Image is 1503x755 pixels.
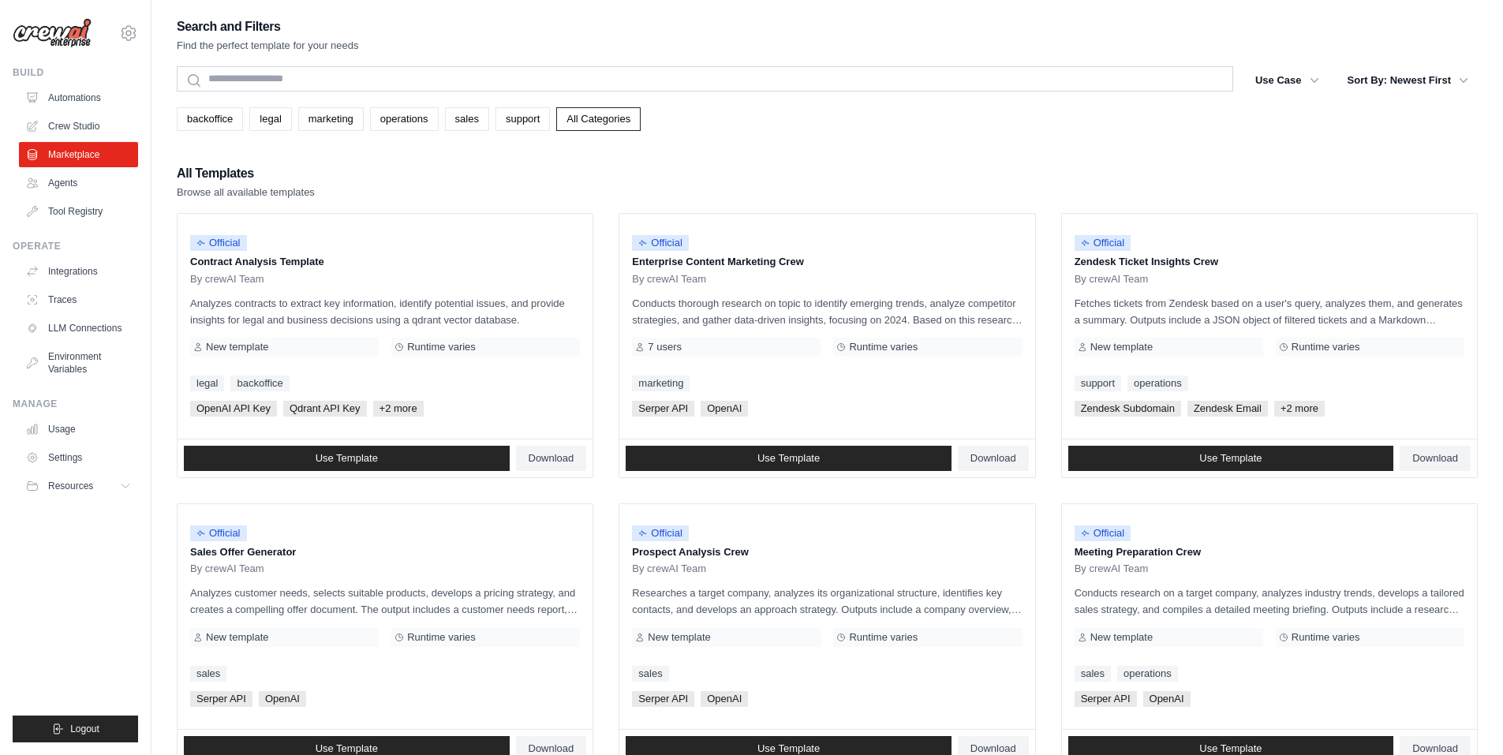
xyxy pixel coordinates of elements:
[849,341,918,353] span: Runtime varies
[648,341,682,353] span: 7 users
[1338,66,1478,95] button: Sort By: Newest First
[298,107,364,131] a: marketing
[190,401,277,417] span: OpenAI API Key
[177,16,359,38] h2: Search and Filters
[19,114,138,139] a: Crew Studio
[1075,585,1464,618] p: Conducts research on a target company, analyzes industry trends, develops a tailored sales strate...
[1075,254,1464,270] p: Zendesk Ticket Insights Crew
[190,563,264,575] span: By crewAI Team
[958,446,1029,471] a: Download
[1090,631,1153,644] span: New template
[190,254,580,270] p: Contract Analysis Template
[1412,742,1458,755] span: Download
[1274,401,1325,417] span: +2 more
[626,446,952,471] a: Use Template
[206,631,268,644] span: New template
[529,742,574,755] span: Download
[19,199,138,224] a: Tool Registry
[632,273,706,286] span: By crewAI Team
[632,525,689,541] span: Official
[70,723,99,735] span: Logout
[1075,544,1464,560] p: Meeting Preparation Crew
[316,742,378,755] span: Use Template
[19,445,138,470] a: Settings
[1090,341,1153,353] span: New template
[1127,376,1188,391] a: operations
[316,452,378,465] span: Use Template
[1075,235,1131,251] span: Official
[283,401,367,417] span: Qdrant API Key
[206,341,268,353] span: New template
[1246,66,1329,95] button: Use Case
[1075,563,1149,575] span: By crewAI Team
[701,401,748,417] span: OpenAI
[1075,525,1131,541] span: Official
[632,691,694,707] span: Serper API
[849,631,918,644] span: Runtime varies
[757,742,820,755] span: Use Template
[556,107,641,131] a: All Categories
[407,341,476,353] span: Runtime varies
[177,185,315,200] p: Browse all available templates
[516,446,587,471] a: Download
[632,376,690,391] a: marketing
[190,585,580,618] p: Analyzes customer needs, selects suitable products, develops a pricing strategy, and creates a co...
[701,691,748,707] span: OpenAI
[1075,401,1181,417] span: Zendesk Subdomain
[632,254,1022,270] p: Enterprise Content Marketing Crew
[249,107,291,131] a: legal
[445,107,489,131] a: sales
[632,544,1022,560] p: Prospect Analysis Crew
[632,563,706,575] span: By crewAI Team
[370,107,439,131] a: operations
[1075,376,1121,391] a: support
[19,473,138,499] button: Resources
[190,235,247,251] span: Official
[19,170,138,196] a: Agents
[373,401,424,417] span: +2 more
[13,66,138,79] div: Build
[1292,341,1360,353] span: Runtime varies
[190,691,252,707] span: Serper API
[177,107,243,131] a: backoffice
[13,398,138,410] div: Manage
[190,295,580,328] p: Analyzes contracts to extract key information, identify potential issues, and provide insights fo...
[632,235,689,251] span: Official
[190,273,264,286] span: By crewAI Team
[48,480,93,492] span: Resources
[190,525,247,541] span: Official
[632,295,1022,328] p: Conducts thorough research on topic to identify emerging trends, analyze competitor strategies, a...
[259,691,306,707] span: OpenAI
[1068,446,1394,471] a: Use Template
[190,376,224,391] a: legal
[177,38,359,54] p: Find the perfect template for your needs
[190,666,226,682] a: sales
[1075,273,1149,286] span: By crewAI Team
[970,452,1016,465] span: Download
[19,417,138,442] a: Usage
[19,259,138,284] a: Integrations
[495,107,550,131] a: support
[632,666,668,682] a: sales
[19,85,138,110] a: Automations
[1400,446,1471,471] a: Download
[1143,691,1191,707] span: OpenAI
[1292,631,1360,644] span: Runtime varies
[632,401,694,417] span: Serper API
[648,631,710,644] span: New template
[757,452,820,465] span: Use Template
[1117,666,1178,682] a: operations
[230,376,289,391] a: backoffice
[1187,401,1268,417] span: Zendesk Email
[407,631,476,644] span: Runtime varies
[13,716,138,742] button: Logout
[1075,691,1137,707] span: Serper API
[13,18,92,48] img: Logo
[970,742,1016,755] span: Download
[529,452,574,465] span: Download
[632,585,1022,618] p: Researches a target company, analyzes its organizational structure, identifies key contacts, and ...
[13,240,138,252] div: Operate
[1075,666,1111,682] a: sales
[19,344,138,382] a: Environment Variables
[177,163,315,185] h2: All Templates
